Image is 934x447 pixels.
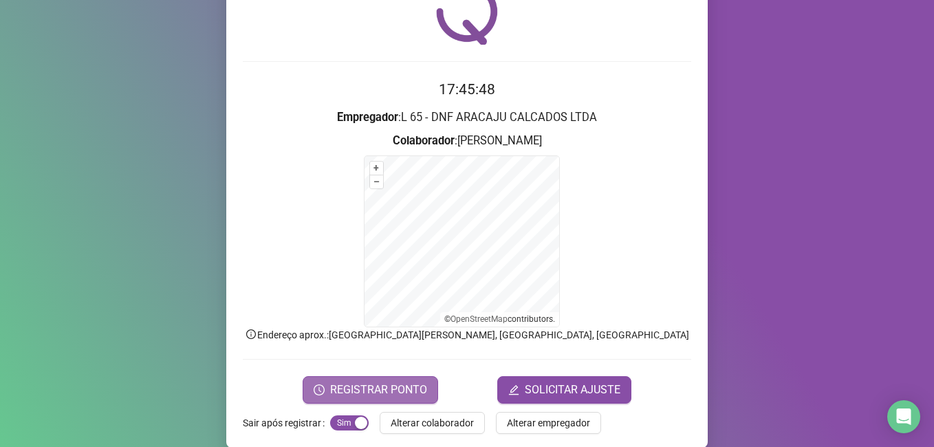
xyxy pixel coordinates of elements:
button: editSOLICITAR AJUSTE [497,376,631,404]
h3: : [PERSON_NAME] [243,132,691,150]
label: Sair após registrar [243,412,330,434]
p: Endereço aprox. : [GEOGRAPHIC_DATA][PERSON_NAME], [GEOGRAPHIC_DATA], [GEOGRAPHIC_DATA] [243,327,691,342]
span: info-circle [245,328,257,340]
span: Alterar empregador [507,415,590,430]
span: clock-circle [314,384,325,395]
strong: Empregador [337,111,398,124]
a: OpenStreetMap [450,314,508,324]
button: – [370,175,383,188]
button: REGISTRAR PONTO [303,376,438,404]
span: edit [508,384,519,395]
div: Open Intercom Messenger [887,400,920,433]
button: Alterar colaborador [380,412,485,434]
span: SOLICITAR AJUSTE [525,382,620,398]
button: Alterar empregador [496,412,601,434]
span: Alterar colaborador [391,415,474,430]
button: + [370,162,383,175]
time: 17:45:48 [439,81,495,98]
strong: Colaborador [393,134,455,147]
span: REGISTRAR PONTO [330,382,427,398]
li: © contributors. [444,314,555,324]
h3: : L 65 - DNF ARACAJU CALCADOS LTDA [243,109,691,127]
